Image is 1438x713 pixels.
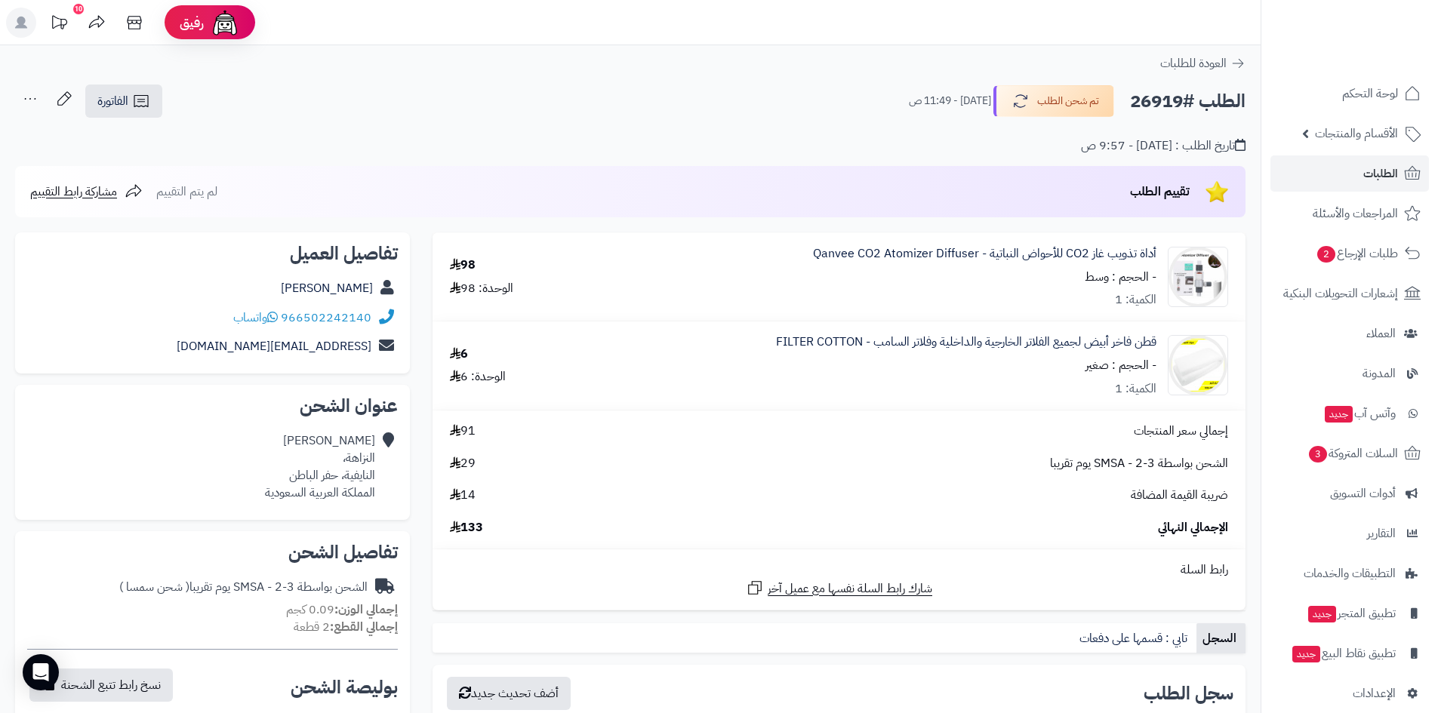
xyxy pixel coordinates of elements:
span: السلات المتروكة [1307,443,1398,464]
span: التقارير [1367,523,1396,544]
strong: إجمالي الوزن: [334,601,398,619]
a: أداة تذويب غاز CO2 للأحواض النباتية - Qanvee CO2 Atomizer Diffuser [813,245,1156,263]
span: الإعدادات [1353,683,1396,704]
a: قطن فاخر أبيض لجميع الفلاتر الخارجية والداخلية وفلاتر السامب - FILTER COTTON [776,333,1156,351]
span: طلبات الإرجاع [1316,243,1398,264]
div: الشحن بواسطة SMSA - 2-3 يوم تقريبا [119,579,368,596]
a: إشعارات التحويلات البنكية [1270,275,1429,312]
a: واتساب [233,309,278,327]
img: ai-face.png [210,8,240,38]
small: [DATE] - 11:49 ص [909,94,991,109]
span: الإجمالي النهائي [1158,519,1228,536]
div: الكمية: 1 [1115,380,1156,398]
div: تاريخ الطلب : [DATE] - 9:57 ص [1081,137,1246,155]
span: 133 [450,519,483,536]
span: 2 [1317,246,1335,263]
div: الكمية: 1 [1115,291,1156,309]
span: أدوات التسويق [1330,483,1396,504]
small: - الحجم : صغير [1085,356,1156,374]
span: تقييم الطلب [1130,183,1190,201]
div: 10 [73,4,84,14]
span: رفيق [180,14,204,32]
span: الفاتورة [97,92,128,110]
a: السجل [1196,623,1246,653]
a: السلات المتروكة3 [1270,435,1429,472]
span: جديد [1325,406,1353,423]
span: الشحن بواسطة SMSA - 2-3 يوم تقريبا [1050,455,1228,472]
img: 1640021974-Aquarium-CO2-Regulator-Fish-Tank-CO2-Atomizer-Diffuser-External-Reactor-for-12-16mm-16... [1169,247,1227,307]
div: الوحدة: 98 [450,280,513,297]
a: أدوات التسويق [1270,475,1429,512]
h3: سجل الطلب [1144,684,1233,702]
a: تطبيق المتجرجديد [1270,595,1429,632]
a: مشاركة رابط التقييم [30,183,143,201]
span: شارك رابط السلة نفسها مع عميل آخر [768,580,932,598]
button: أضف تحديث جديد [447,677,571,710]
button: نسخ رابط تتبع الشحنة [29,668,173,702]
div: Open Intercom Messenger [23,654,59,690]
a: تحديثات المنصة [40,8,78,41]
a: التقارير [1270,515,1429,552]
span: الطلبات [1363,163,1398,184]
a: تطبيق نقاط البيعجديد [1270,635,1429,672]
span: ضريبة القيمة المضافة [1131,487,1228,504]
div: 98 [450,257,476,274]
span: تطبيق نقاط البيع [1291,643,1396,664]
span: جديد [1292,646,1320,662]
a: طلبات الإرجاع2 [1270,235,1429,272]
span: نسخ رابط تتبع الشحنة [61,676,161,694]
h2: تفاصيل العميل [27,244,398,263]
a: المدونة [1270,355,1429,392]
span: لوحة التحكم [1342,83,1398,104]
span: وآتس آب [1323,403,1396,424]
span: التطبيقات والخدمات [1304,563,1396,584]
a: التطبيقات والخدمات [1270,555,1429,592]
span: مشاركة رابط التقييم [30,183,117,201]
a: تابي : قسمها على دفعات [1073,623,1196,653]
span: 3 [1309,446,1327,463]
a: العملاء [1270,315,1429,352]
a: المراجعات والأسئلة [1270,195,1429,232]
a: شارك رابط السلة نفسها مع عميل آخر [746,579,932,598]
a: الطلبات [1270,155,1429,192]
a: الفاتورة [85,85,162,118]
a: 966502242140 [281,309,371,327]
div: 6 [450,346,468,363]
a: [PERSON_NAME] [281,279,373,297]
a: لوحة التحكم [1270,75,1429,112]
strong: إجمالي القطع: [330,618,398,636]
span: المدونة [1363,363,1396,384]
div: رابط السلة [439,561,1239,579]
small: 2 قطعة [294,618,398,636]
h2: تفاصيل الشحن [27,543,398,561]
img: 1640927824-ledq_baSckdrqopcd9d2ffx0q_dfpSSrogressixvedf-90x90.jpg [1169,335,1227,395]
span: ( شحن سمسا ) [119,578,189,596]
a: العودة للطلبات [1160,54,1246,72]
div: الوحدة: 6 [450,368,506,386]
span: 91 [450,423,476,440]
div: [PERSON_NAME] النزاهة، النايفية، حفر الباطن المملكة العربية السعودية [265,432,375,501]
span: إشعارات التحويلات البنكية [1283,283,1398,304]
span: الأقسام والمنتجات [1315,123,1398,144]
span: لم يتم التقييم [156,183,217,201]
span: إجمالي سعر المنتجات [1134,423,1228,440]
span: المراجعات والأسئلة [1313,203,1398,224]
span: جديد [1308,606,1336,622]
h2: الطلب #26919 [1130,86,1246,117]
a: وآتس آبجديد [1270,395,1429,432]
h2: عنوان الشحن [27,397,398,415]
span: العملاء [1366,323,1396,344]
span: العودة للطلبات [1160,54,1227,72]
span: 14 [450,487,476,504]
button: تم شحن الطلب [993,85,1114,117]
a: الإعدادات [1270,675,1429,711]
a: [EMAIL_ADDRESS][DOMAIN_NAME] [177,337,371,355]
h2: بوليصة الشحن [291,678,398,696]
span: تطبيق المتجر [1307,603,1396,624]
small: - الحجم : وسط [1085,268,1156,286]
small: 0.09 كجم [286,601,398,619]
span: 29 [450,455,476,472]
